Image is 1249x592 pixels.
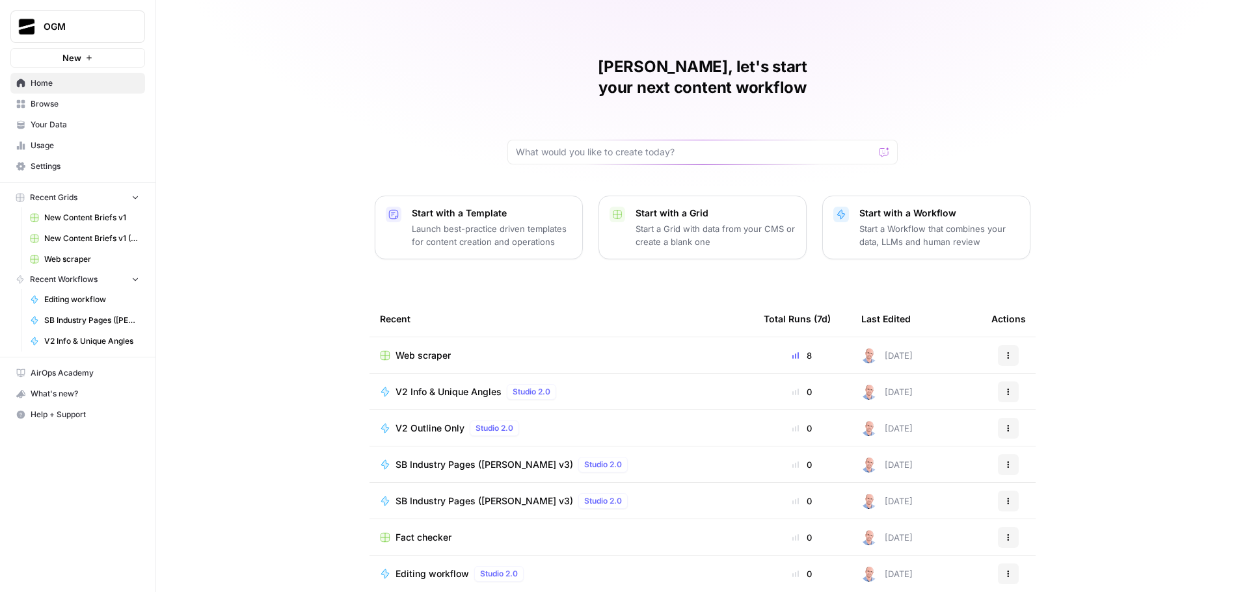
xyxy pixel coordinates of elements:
div: [DATE] [861,457,913,472]
button: Recent Workflows [10,270,145,289]
div: 0 [764,531,840,544]
a: Editing workflow [24,289,145,310]
img: 4tx75zylyv1pt3lh6v9ok7bbf875 [861,493,877,509]
span: Studio 2.0 [513,386,550,398]
button: What's new? [10,383,145,404]
a: Your Data [10,114,145,135]
a: AirOps Academy [10,363,145,383]
p: Start with a Template [412,207,572,220]
span: Help + Support [31,409,139,420]
span: V2 Info & Unique Angles [44,335,139,347]
span: Studio 2.0 [476,422,513,434]
button: Recent Grids [10,188,145,207]
a: Settings [10,156,145,177]
a: Web scraper [24,249,145,270]
div: What's new? [11,384,144,404]
span: V2 Info & Unique Angles [396,385,502,398]
span: SB Industry Pages ([PERSON_NAME] v3) [396,458,573,471]
div: 0 [764,495,840,508]
span: AirOps Academy [31,367,139,379]
span: SB Industry Pages ([PERSON_NAME] v3) [44,315,139,326]
span: Fact checker [396,531,451,544]
span: Browse [31,98,139,110]
span: Editing workflow [396,567,469,580]
div: [DATE] [861,348,913,363]
a: SB Industry Pages ([PERSON_NAME] v3) [24,310,145,331]
img: 4tx75zylyv1pt3lh6v9ok7bbf875 [861,566,877,582]
span: Settings [31,161,139,172]
img: OGM Logo [15,15,38,38]
img: 4tx75zylyv1pt3lh6v9ok7bbf875 [861,457,877,472]
img: 4tx75zylyv1pt3lh6v9ok7bbf875 [861,530,877,545]
div: [DATE] [861,493,913,509]
a: SB Industry Pages ([PERSON_NAME] v3)Studio 2.0 [380,493,743,509]
a: Web scraper [380,349,743,362]
div: [DATE] [861,530,913,545]
span: OGM [44,20,122,33]
div: Recent [380,301,743,337]
span: Home [31,77,139,89]
p: Start a Grid with data from your CMS or create a blank one [636,222,796,248]
div: 0 [764,385,840,398]
span: Web scraper [44,253,139,265]
span: Recent Grids [30,192,77,203]
button: Start with a WorkflowStart a Workflow that combines your data, LLMs and human review [822,196,1030,259]
input: What would you like to create today? [516,146,874,159]
img: 4tx75zylyv1pt3lh6v9ok7bbf875 [861,384,877,400]
span: New [62,51,81,64]
div: Total Runs (7d) [764,301,831,337]
span: Editing workflow [44,294,139,305]
div: [DATE] [861,384,913,400]
img: 4tx75zylyv1pt3lh6v9ok7bbf875 [861,420,877,436]
span: Web scraper [396,349,451,362]
div: [DATE] [861,566,913,582]
a: Browse [10,94,145,114]
a: Fact checker [380,531,743,544]
p: Start with a Grid [636,207,796,220]
div: Actions [991,301,1026,337]
span: V2 Outline Only [396,422,464,435]
a: Editing workflowStudio 2.0 [380,566,743,582]
span: Recent Workflows [30,274,98,285]
div: Last Edited [861,301,911,337]
a: V2 Outline OnlyStudio 2.0 [380,420,743,436]
div: 8 [764,349,840,362]
button: Workspace: OGM [10,10,145,43]
span: Usage [31,140,139,151]
span: New Content Briefs v1 [44,212,139,224]
h1: [PERSON_NAME], let's start your next content workflow [507,57,898,98]
span: Studio 2.0 [584,495,622,507]
button: New [10,48,145,68]
p: Start with a Workflow [859,207,1019,220]
p: Launch best-practice driven templates for content creation and operations [412,222,572,248]
button: Help + Support [10,404,145,425]
a: New Content Briefs v1 (DUPLICATED FOR NEW CLIENTS) [24,228,145,249]
a: V2 Info & Unique AnglesStudio 2.0 [380,384,743,400]
button: Start with a GridStart a Grid with data from your CMS or create a blank one [598,196,807,259]
a: Home [10,73,145,94]
span: New Content Briefs v1 (DUPLICATED FOR NEW CLIENTS) [44,233,139,244]
a: New Content Briefs v1 [24,207,145,228]
span: Studio 2.0 [480,568,518,580]
div: 0 [764,567,840,580]
span: SB Industry Pages ([PERSON_NAME] v3) [396,495,573,508]
img: 4tx75zylyv1pt3lh6v9ok7bbf875 [861,348,877,363]
span: Your Data [31,119,139,131]
div: [DATE] [861,420,913,436]
button: Start with a TemplateLaunch best-practice driven templates for content creation and operations [375,196,583,259]
a: SB Industry Pages ([PERSON_NAME] v3)Studio 2.0 [380,457,743,472]
div: 0 [764,458,840,471]
a: Usage [10,135,145,156]
p: Start a Workflow that combines your data, LLMs and human review [859,222,1019,248]
div: 0 [764,422,840,435]
a: V2 Info & Unique Angles [24,331,145,352]
span: Studio 2.0 [584,459,622,470]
